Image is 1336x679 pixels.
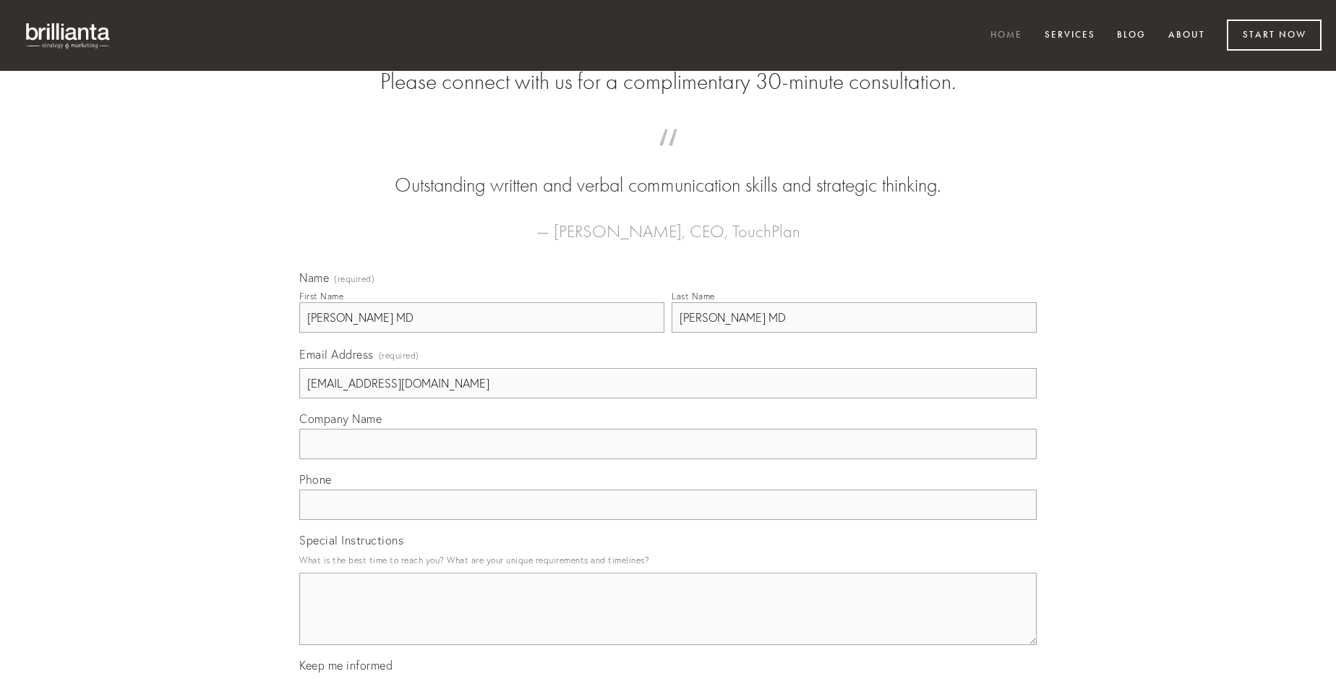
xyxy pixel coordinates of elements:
[299,68,1037,95] h2: Please connect with us for a complimentary 30-minute consultation.
[981,24,1032,48] a: Home
[299,411,382,426] span: Company Name
[1035,24,1105,48] a: Services
[299,533,403,547] span: Special Instructions
[299,472,332,487] span: Phone
[299,291,343,302] div: First Name
[1159,24,1215,48] a: About
[322,143,1014,171] span: “
[322,143,1014,200] blockquote: Outstanding written and verbal communication skills and strategic thinking.
[1108,24,1155,48] a: Blog
[334,275,374,283] span: (required)
[672,291,715,302] div: Last Name
[379,346,419,365] span: (required)
[299,270,329,285] span: Name
[299,658,393,672] span: Keep me informed
[1227,20,1322,51] a: Start Now
[299,347,374,362] span: Email Address
[322,200,1014,246] figcaption: — [PERSON_NAME], CEO, TouchPlan
[14,14,123,56] img: brillianta - research, strategy, marketing
[299,550,1037,570] p: What is the best time to reach you? What are your unique requirements and timelines?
